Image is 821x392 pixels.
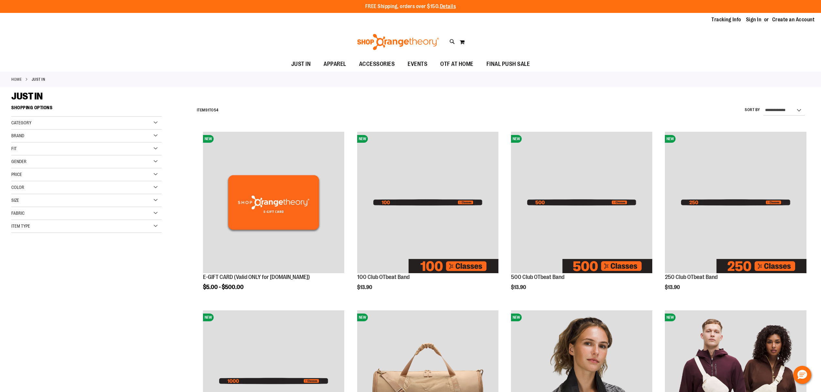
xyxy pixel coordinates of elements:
[511,314,522,321] span: NEW
[357,135,368,143] span: NEW
[746,16,762,23] a: Sign In
[208,108,209,112] span: 1
[511,132,652,273] img: Image of 500 Club OTbeat Band
[11,211,25,216] span: Fabric
[357,274,410,280] a: 100 Club OTbeat Band
[365,3,456,10] p: FREE Shipping, orders over $150.
[665,132,806,273] img: Image of 250 Club OTbeat Band
[711,16,741,23] a: Tracking Info
[486,57,530,71] span: FINAL PUSH SALE
[11,185,24,190] span: Color
[11,198,19,203] span: Size
[480,57,537,72] a: FINAL PUSH SALE
[11,133,24,138] span: Brand
[291,57,311,71] span: JUST IN
[354,129,502,303] div: product
[401,57,434,72] a: EVENTS
[11,77,22,82] a: Home
[324,57,346,71] span: APPAREL
[203,314,214,321] span: NEW
[434,57,480,72] a: OTF AT HOME
[11,159,27,164] span: Gender
[511,274,564,280] a: 500 Club OTbeat Band
[665,274,718,280] a: 250 Club OTbeat Band
[11,223,30,229] span: Item Type
[665,284,681,290] span: $13.90
[11,102,162,117] strong: Shopping Options
[793,366,811,384] button: Hello, have a question? Let’s chat.
[440,4,456,9] a: Details
[353,57,401,72] a: ACCESSORIES
[745,107,760,113] label: Sort By
[197,105,219,115] h2: Items to
[203,274,310,280] a: E-GIFT CARD (Valid ONLY for [DOMAIN_NAME])
[508,129,656,303] div: product
[203,132,344,274] a: E-GIFT CARD (Valid ONLY for ShopOrangetheory.com)NEW
[214,108,219,112] span: 54
[662,129,809,303] div: product
[359,57,395,71] span: ACCESSORIES
[357,132,498,274] a: Image of 100 Club OTbeat BandNEW
[440,57,474,71] span: OTF AT HOME
[11,120,31,125] span: Category
[357,132,498,273] img: Image of 100 Club OTbeat Band
[203,132,344,273] img: E-GIFT CARD (Valid ONLY for ShopOrangetheory.com)
[203,135,214,143] span: NEW
[11,146,17,151] span: Fit
[357,314,368,321] span: NEW
[772,16,815,23] a: Create an Account
[511,284,527,290] span: $13.90
[356,34,440,50] img: Shop Orangetheory
[11,91,43,102] span: JUST IN
[357,284,373,290] span: $13.90
[11,172,22,177] span: Price
[203,284,244,290] span: $5.00 - $500.00
[665,132,806,274] a: Image of 250 Club OTbeat BandNEW
[665,135,676,143] span: NEW
[511,135,522,143] span: NEW
[32,77,45,82] strong: JUST IN
[665,314,676,321] span: NEW
[200,129,347,306] div: product
[317,57,353,72] a: APPAREL
[408,57,427,71] span: EVENTS
[285,57,317,71] a: JUST IN
[511,132,652,274] a: Image of 500 Club OTbeat BandNEW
